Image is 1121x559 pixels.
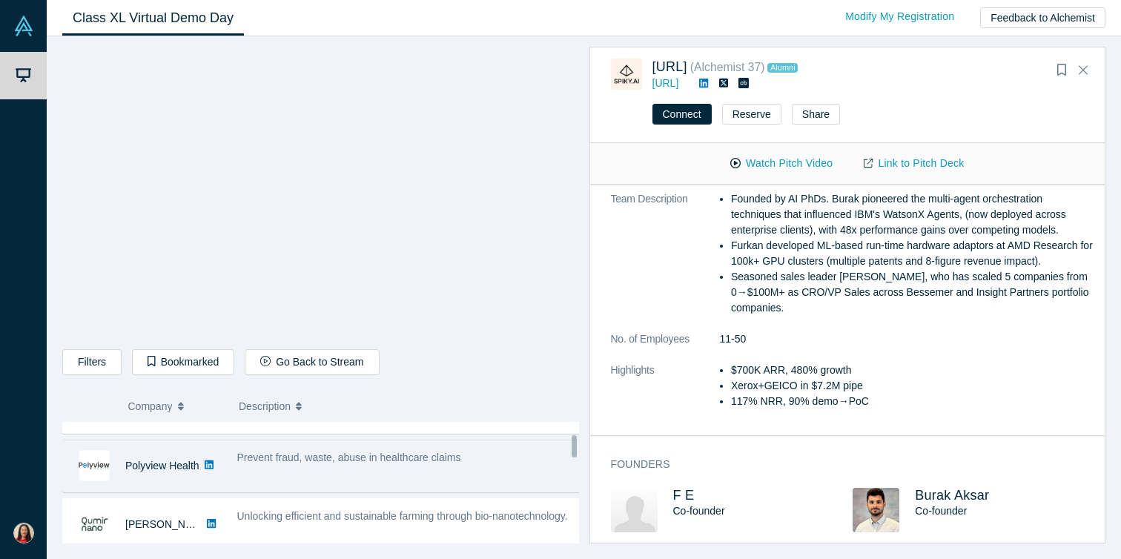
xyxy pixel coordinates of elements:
dt: Team Description [611,191,720,331]
li: Xerox+GEICO in $7.2M pipe [731,378,1095,394]
li: 117% NRR, 90% demo→PoC [731,394,1095,409]
button: Feedback to Alchemist [980,7,1105,28]
span: Description [239,391,291,422]
h3: Founders [611,457,1075,472]
a: Link to Pitch Deck [848,150,979,176]
dd: 11-50 [720,331,1096,347]
a: [URL] [652,77,679,89]
span: Company [128,391,173,422]
button: Go Back to Stream [245,349,379,375]
button: Share [792,104,840,125]
span: Unlocking efficient and sustainable farming through bio-nanotechnology. [237,510,568,522]
button: Bookmark [1051,60,1072,81]
img: F E's Profile Image [611,488,658,532]
span: Co-founder [915,505,967,517]
a: Burak Aksar [915,488,989,503]
dt: Highlights [611,363,720,425]
button: Watch Pitch Video [715,150,848,176]
iframe: MELURNA [63,48,578,338]
img: Polyview Health's Logo [79,450,110,481]
li: Founded by AI PhDs. Burak pioneered the multi-agent orchestration techniques that influenced IBM'... [731,191,1095,238]
button: Reserve [722,104,781,125]
img: Qumir Nano's Logo [79,509,110,540]
a: Polyview Health [125,460,199,472]
button: Filters [62,349,122,375]
li: $700K ARR, 480% growth [731,363,1095,378]
span: Alumni [767,63,798,73]
a: [URL] [652,59,687,74]
a: F E [673,488,695,503]
button: Close [1072,59,1094,82]
img: Alchemist Vault Logo [13,16,34,36]
li: Seasoned sales leader [PERSON_NAME], who has scaled 5 companies from 0→$100M+ as CRO/VP Sales acr... [731,269,1095,316]
button: Company [128,391,224,422]
a: [PERSON_NAME] [125,518,211,530]
small: ( Alchemist 37 ) [690,61,765,73]
a: Class XL Virtual Demo Day [62,1,244,36]
button: Description [239,391,569,422]
img: Wendy Lim's Account [13,523,34,543]
a: Modify My Registration [830,4,970,30]
li: Furkan developed ML-based run-time hardware adaptors at AMD Research for 100k+ GPU clusters (mult... [731,238,1095,269]
img: Spiky.ai's Logo [611,59,642,90]
button: Connect [652,104,712,125]
span: Co-founder [673,505,725,517]
img: Burak Aksar's Profile Image [853,488,899,532]
dt: No. of Employees [611,331,720,363]
span: Prevent fraud, waste, abuse in healthcare claims [237,451,461,463]
button: Bookmarked [132,349,234,375]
